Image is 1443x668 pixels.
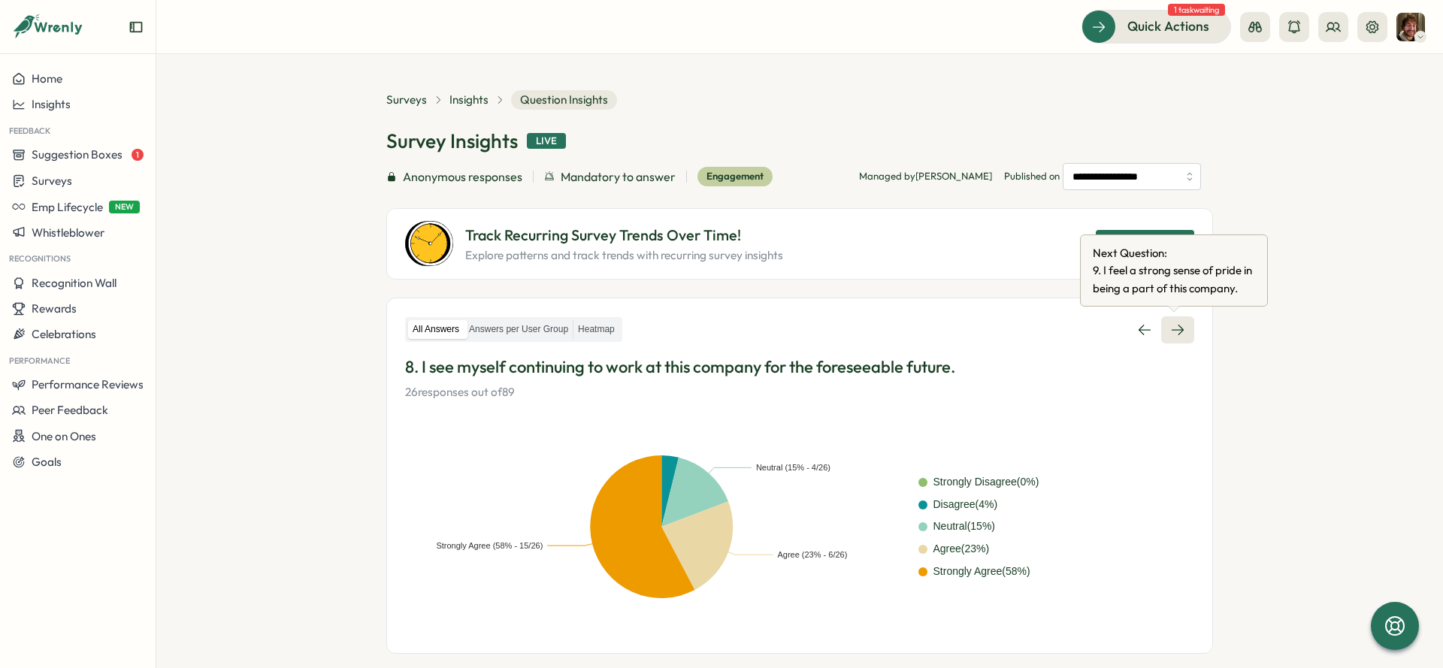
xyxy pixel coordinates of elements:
span: 9 . I feel a strong sense of pride in being a part of this company. [1093,261,1273,297]
button: Expand sidebar [129,20,144,35]
p: 8. I see myself continuing to work at this company for the foreseeable future. [405,355,1194,379]
text: Strongly Agree (58% - 15/26) [436,541,543,550]
text: Neutral (15% - 4/26) [756,464,830,473]
span: Quick Actions [1127,17,1209,36]
text: Agree (23% - 6/26) [777,551,847,560]
span: NEW [109,201,140,213]
span: Emp Lifecycle [32,200,103,214]
span: Whistleblower [32,225,104,240]
span: Anonymous responses [403,168,522,186]
img: Nick Lacasse [1396,13,1425,41]
h1: Survey Insights [386,128,518,154]
span: Goals [32,455,62,469]
div: Disagree ( 4 %) [933,497,998,513]
div: Strongly Disagree ( 0 %) [933,474,1039,491]
span: Published on [1004,163,1201,190]
span: Recognition Wall [32,276,116,290]
label: All Answers [408,320,464,339]
span: Celebrations [32,327,96,341]
p: Managed by [859,170,992,183]
p: 26 responses out of 89 [405,384,1194,400]
span: Next Question: [1093,244,1273,261]
span: Surveys [32,174,72,188]
span: [PERSON_NAME] [915,170,992,182]
span: Question Insights [511,90,617,110]
div: Agree ( 23 %) [933,541,990,558]
span: 1 task waiting [1168,4,1225,16]
a: Insights [449,92,489,108]
span: One on Ones [32,429,96,443]
button: Quick Actions [1081,10,1231,43]
span: 1 [132,149,144,161]
label: Heatmap [573,320,619,339]
div: Neutral ( 15 %) [933,518,996,535]
span: Mandatory to answer [561,168,676,186]
span: Insights [32,97,71,111]
a: Surveys [386,92,427,108]
span: Peer Feedback [32,403,108,417]
span: Rewards [32,301,77,316]
span: Home [32,71,62,86]
label: Answers per User Group [464,320,573,339]
button: View Trend [1096,230,1194,257]
div: Strongly Agree ( 58 %) [933,564,1030,580]
span: Performance Reviews [32,377,144,391]
span: Suggestion Boxes [32,147,123,162]
div: Live [527,133,566,150]
p: Track Recurring Survey Trends Over Time! [465,224,783,247]
div: Engagement [697,167,773,186]
p: Explore patterns and track trends with recurring survey insights [465,247,783,264]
